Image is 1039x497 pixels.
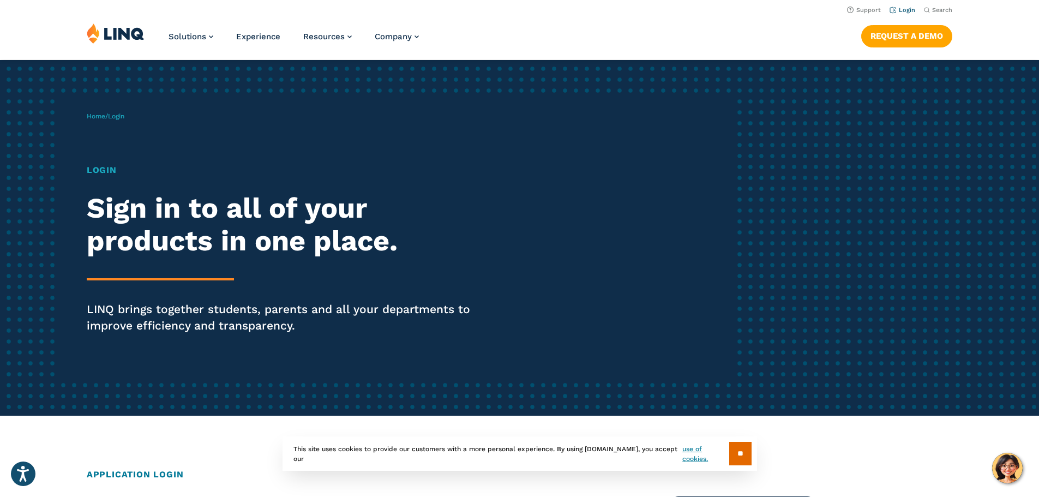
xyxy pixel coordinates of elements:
a: Request a Demo [861,25,952,47]
span: / [87,112,124,120]
a: Login [890,7,915,14]
a: Experience [236,32,280,41]
img: LINQ | K‑12 Software [87,23,145,44]
button: Hello, have a question? Let’s chat. [992,453,1023,483]
div: This site uses cookies to provide our customers with a more personal experience. By using [DOMAIN... [283,436,757,471]
a: Company [375,32,419,41]
a: Support [847,7,881,14]
a: Home [87,112,105,120]
h1: Login [87,164,487,177]
button: Open Search Bar [924,6,952,14]
nav: Button Navigation [861,23,952,47]
h2: Sign in to all of your products in one place. [87,192,487,258]
a: Solutions [169,32,213,41]
span: Solutions [169,32,206,41]
a: use of cookies. [682,444,729,464]
p: LINQ brings together students, parents and all your departments to improve efficiency and transpa... [87,301,487,334]
span: Search [932,7,952,14]
nav: Primary Navigation [169,23,419,59]
a: Resources [303,32,352,41]
span: Company [375,32,412,41]
span: Resources [303,32,345,41]
span: Login [108,112,124,120]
